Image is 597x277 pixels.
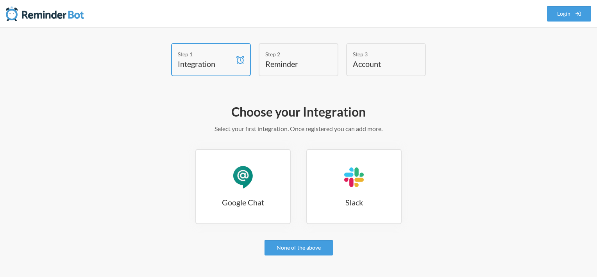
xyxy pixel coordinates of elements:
[265,50,320,58] div: Step 2
[6,6,84,22] img: Reminder Bot
[178,50,232,58] div: Step 1
[265,58,320,69] h4: Reminder
[353,50,408,58] div: Step 3
[547,6,592,22] a: Login
[196,197,290,208] h3: Google Chat
[265,240,333,255] a: None of the above
[178,58,232,69] h4: Integration
[72,104,525,120] h2: Choose your Integration
[307,197,401,208] h3: Slack
[72,124,525,133] p: Select your first integration. Once registered you can add more.
[353,58,408,69] h4: Account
